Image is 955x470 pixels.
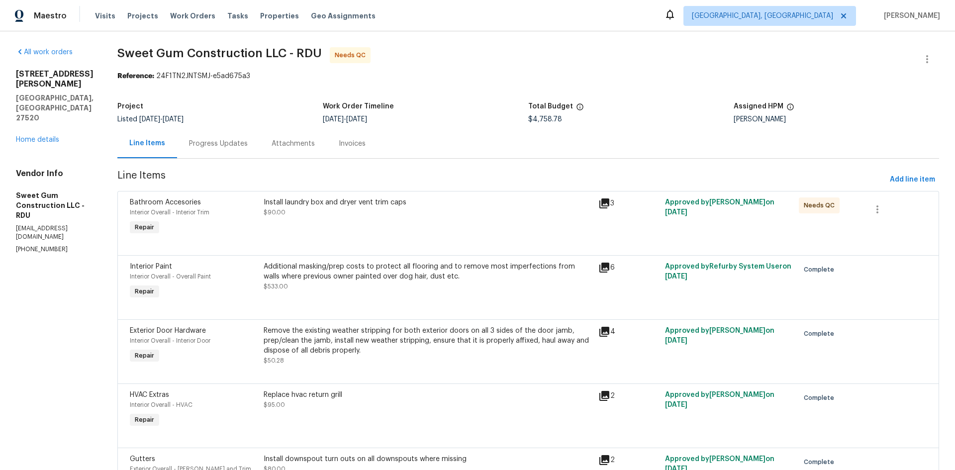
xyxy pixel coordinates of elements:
span: $533.00 [264,283,288,289]
span: Visits [95,11,115,21]
div: 6 [598,262,659,274]
span: $90.00 [264,209,286,215]
span: Sweet Gum Construction LLC - RDU [117,47,322,59]
span: Exterior Door Hardware [130,327,206,334]
h5: [GEOGRAPHIC_DATA], [GEOGRAPHIC_DATA] 27520 [16,93,94,123]
span: Approved by [PERSON_NAME] on [665,391,774,408]
div: Line Items [129,138,165,148]
div: Invoices [339,139,366,149]
span: [DATE] [139,116,160,123]
span: Approved by [PERSON_NAME] on [665,327,774,344]
span: Interior Overall - Interior Trim [130,209,209,215]
span: Projects [127,11,158,21]
span: Listed [117,116,184,123]
div: Additional masking/prep costs to protect all flooring and to remove most imperfections from walls... [264,262,592,282]
h4: Vendor Info [16,169,94,179]
div: 4 [598,326,659,338]
div: Progress Updates [189,139,248,149]
span: The total cost of line items that have been proposed by Opendoor. This sum includes line items th... [576,103,584,116]
span: Bathroom Accesories [130,199,201,206]
span: Tasks [227,12,248,19]
h5: Project [117,103,143,110]
div: 2 [598,454,659,466]
div: 24F1TN2JNTSMJ-e5ad675a3 [117,71,939,81]
span: [GEOGRAPHIC_DATA], [GEOGRAPHIC_DATA] [692,11,833,21]
span: [DATE] [323,116,344,123]
div: Install laundry box and dryer vent trim caps [264,197,592,207]
div: 3 [598,197,659,209]
span: [DATE] [163,116,184,123]
span: Interior Overall - Interior Door [130,338,210,344]
p: [PHONE_NUMBER] [16,245,94,254]
span: $95.00 [264,402,285,408]
div: Attachments [272,139,315,149]
button: Add line item [886,171,939,189]
span: Maestro [34,11,67,21]
span: [DATE] [346,116,367,123]
span: $50.28 [264,358,284,364]
span: [DATE] [665,401,687,408]
span: The hpm assigned to this work order. [786,103,794,116]
span: Add line item [890,174,935,186]
a: All work orders [16,49,73,56]
span: Needs QC [335,50,370,60]
span: [PERSON_NAME] [880,11,940,21]
span: Repair [131,351,158,361]
div: 2 [598,390,659,402]
span: Interior Overall - Overall Paint [130,274,211,280]
div: [PERSON_NAME] [734,116,939,123]
span: Repair [131,222,158,232]
span: Interior Overall - HVAC [130,402,192,408]
span: Approved by Refurby System User on [665,263,791,280]
h5: Assigned HPM [734,103,783,110]
div: Install downspout turn outs on all downspouts where missing [264,454,592,464]
span: HVAC Extras [130,391,169,398]
a: Home details [16,136,59,143]
span: Complete [804,393,838,403]
h2: [STREET_ADDRESS][PERSON_NAME] [16,69,94,89]
span: Geo Assignments [311,11,376,21]
b: Reference: [117,73,154,80]
div: Remove the existing weather stripping for both exterior doors on all 3 sides of the door jamb, pr... [264,326,592,356]
h5: Total Budget [528,103,573,110]
span: - [323,116,367,123]
span: Complete [804,457,838,467]
span: $4,758.78 [528,116,562,123]
span: Complete [804,329,838,339]
span: Repair [131,415,158,425]
span: [DATE] [665,209,687,216]
span: Needs QC [804,200,839,210]
span: Complete [804,265,838,275]
span: Gutters [130,456,155,463]
span: Properties [260,11,299,21]
span: [DATE] [665,273,687,280]
span: - [139,116,184,123]
span: Interior Paint [130,263,172,270]
span: Approved by [PERSON_NAME] on [665,199,774,216]
div: Replace hvac return grill [264,390,592,400]
span: Repair [131,286,158,296]
span: Line Items [117,171,886,189]
span: Work Orders [170,11,215,21]
p: [EMAIL_ADDRESS][DOMAIN_NAME] [16,224,94,241]
span: [DATE] [665,337,687,344]
h5: Work Order Timeline [323,103,394,110]
h5: Sweet Gum Construction LLC - RDU [16,190,94,220]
